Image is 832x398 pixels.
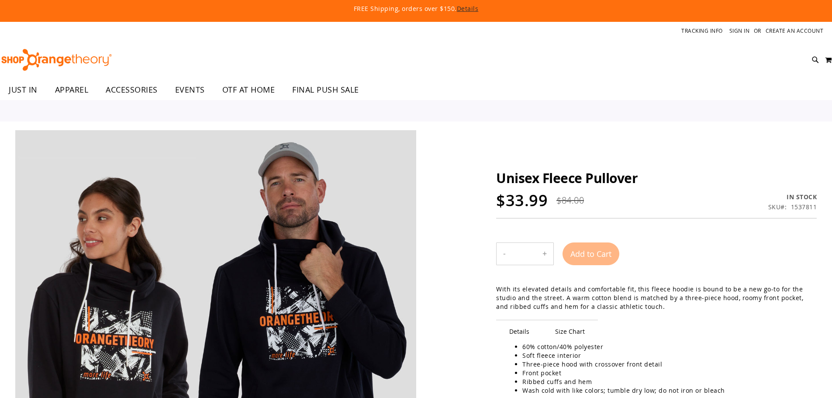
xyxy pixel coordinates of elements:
span: APPAREL [55,80,89,100]
span: ACCESSORIES [106,80,158,100]
span: Details [496,320,542,343]
a: ACCESSORIES [97,80,166,100]
a: Details [457,4,479,13]
span: OTF AT HOME [222,80,275,100]
div: Availability [768,193,817,201]
span: Size Chart [542,320,598,343]
p: FREE Shipping, orders over $150. [154,4,678,13]
a: EVENTS [166,80,214,100]
span: EVENTS [175,80,205,100]
div: With its elevated details and comfortable fit, this fleece hoodie is bound to be a new go-to for ... [496,285,817,311]
div: 1537811 [791,203,817,211]
span: Unisex Fleece Pullover [496,169,638,187]
strong: SKU [768,203,787,211]
span: FINAL PUSH SALE [292,80,359,100]
li: Wash cold with like colors; tumble dry low; do not iron or bleach [522,386,808,395]
span: JUST IN [9,80,38,100]
li: 60% cotton/40% polyester [522,343,808,351]
a: FINAL PUSH SALE [283,80,368,100]
div: In stock [768,193,817,201]
a: APPAREL [46,80,97,100]
button: Increase product quantity [536,243,553,265]
li: Ribbed cuffs and hem [522,377,808,386]
input: Product quantity [512,243,536,264]
button: Decrease product quantity [497,243,512,265]
a: Create an Account [766,27,824,35]
span: $84.00 [556,194,584,206]
a: Sign In [729,27,750,35]
span: $33.99 [496,190,548,211]
a: OTF AT HOME [214,80,284,100]
li: Three-piece hood with crossover front detail [522,360,808,369]
a: Tracking Info [681,27,723,35]
li: Front pocket [522,369,808,377]
li: Soft fleece interior [522,351,808,360]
